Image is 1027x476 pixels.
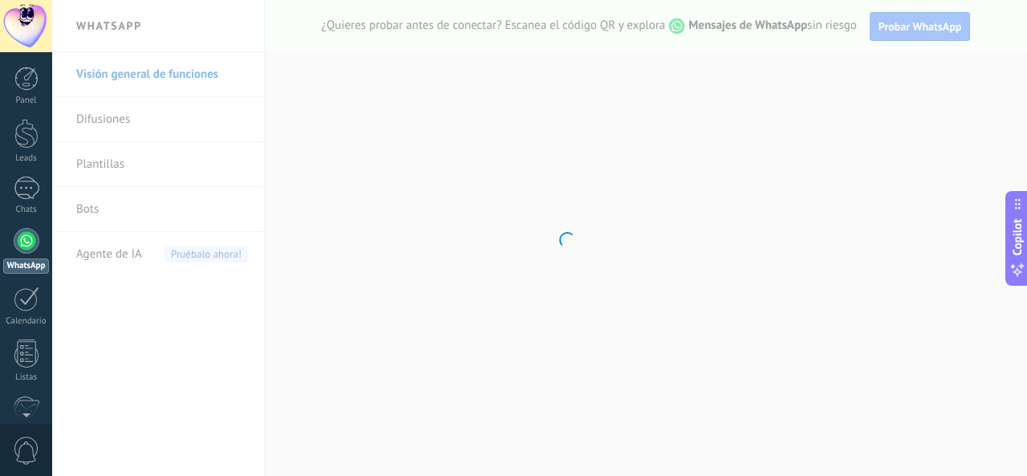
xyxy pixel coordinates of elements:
span: Copilot [1009,218,1025,255]
div: Leads [3,153,50,164]
div: Panel [3,96,50,106]
div: Listas [3,372,50,383]
div: Calendario [3,316,50,327]
div: WhatsApp [3,258,49,274]
div: Chats [3,205,50,215]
